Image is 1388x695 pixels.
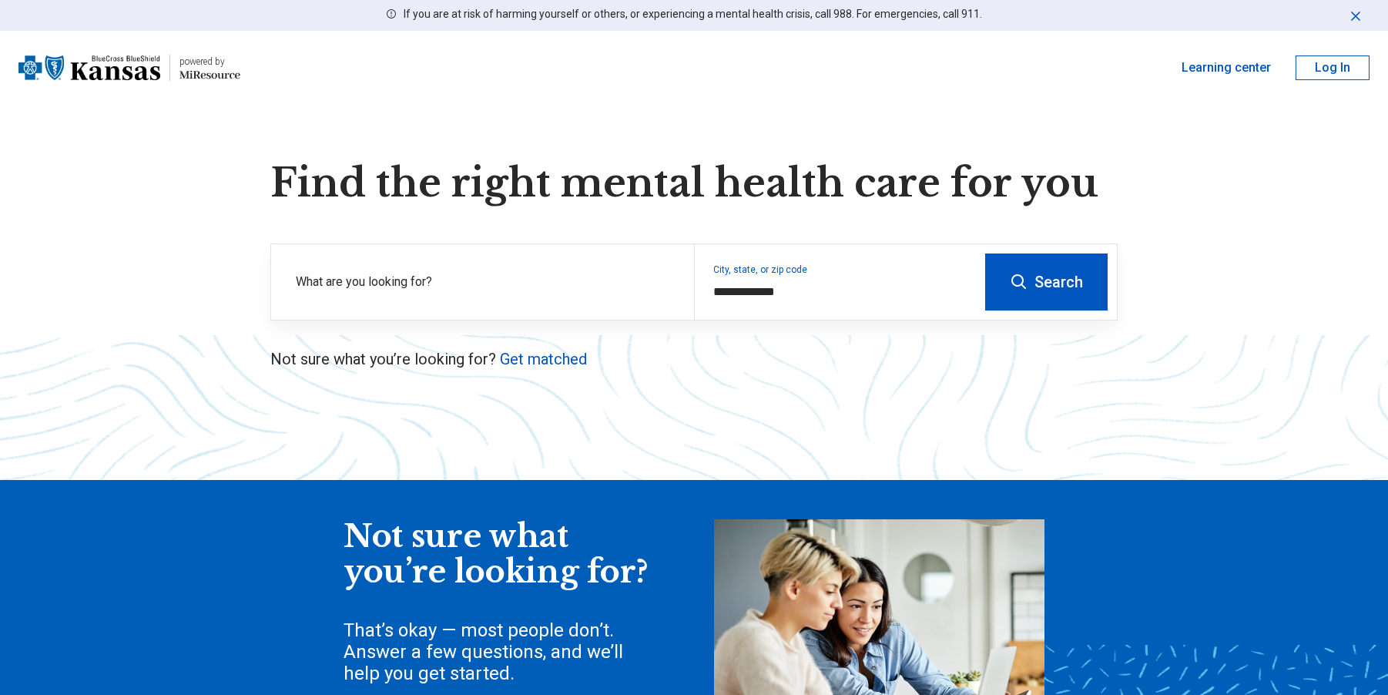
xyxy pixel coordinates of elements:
button: Search [985,253,1108,311]
img: Blue Cross Blue Shield Kansas [18,49,160,86]
button: Dismiss [1348,6,1363,25]
a: Get matched [500,350,587,368]
a: Blue Cross Blue Shield Kansaspowered by [18,49,240,86]
label: What are you looking for? [296,273,676,291]
a: Learning center [1182,59,1271,77]
h1: Find the right mental health care for you [270,160,1118,206]
div: powered by [179,55,240,69]
div: That’s okay — most people don’t. Answer a few questions, and we’ll help you get started. [344,619,652,684]
div: Not sure what you’re looking for? [344,519,652,589]
p: Not sure what you’re looking for? [270,348,1118,370]
button: Log In [1296,55,1370,80]
p: If you are at risk of harming yourself or others, or experiencing a mental health crisis, call 98... [404,6,982,22]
